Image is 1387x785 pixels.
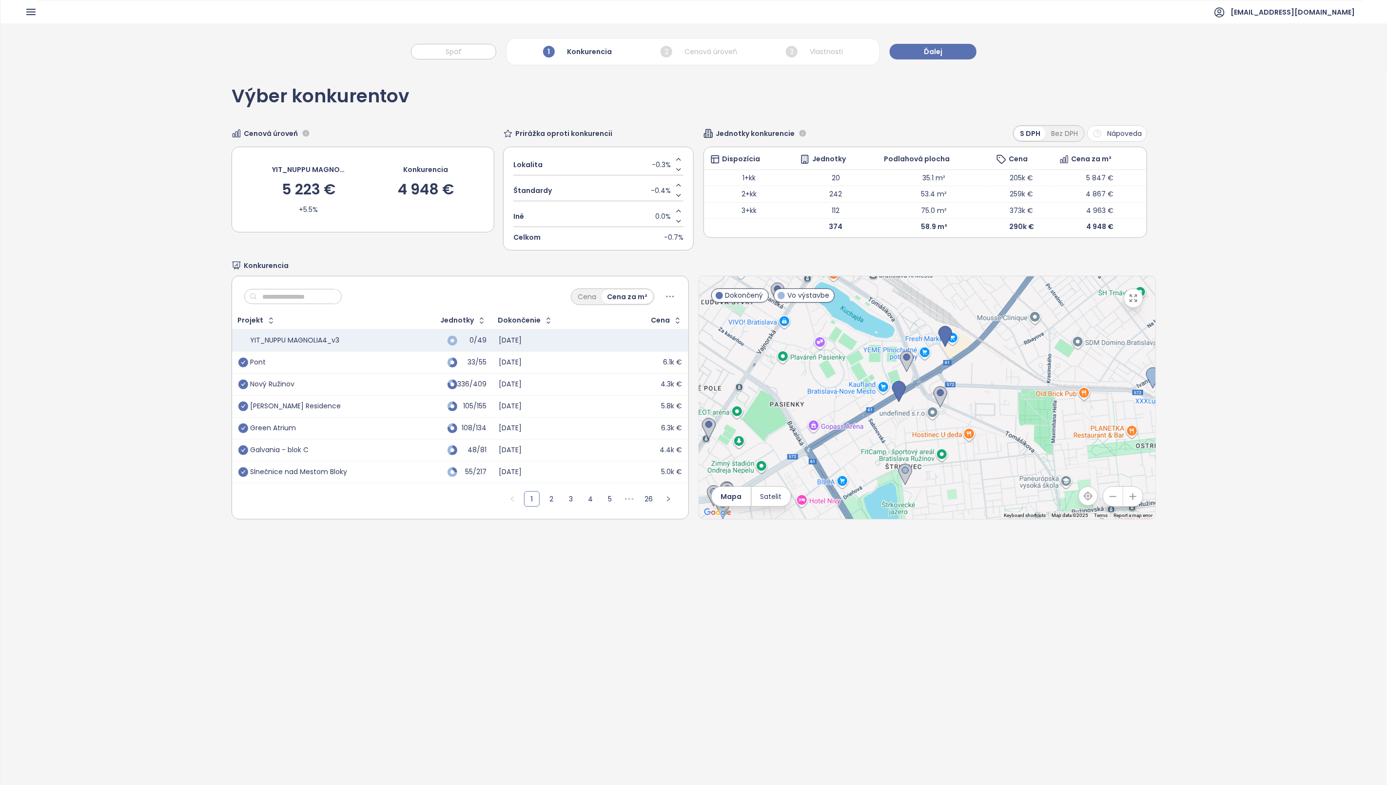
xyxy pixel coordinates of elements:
[800,154,872,164] div: Jednotky
[515,128,612,139] span: Prirážka oproti konkurencii
[890,44,977,59] button: Ďalej
[572,290,602,304] div: Cena
[251,402,341,411] div: [PERSON_NAME] Residence
[498,317,541,324] div: Dokončenie
[583,491,598,507] li: 4
[237,317,263,324] div: Projekt
[783,43,845,60] div: Vlastnosti
[462,403,487,409] div: 105/155
[499,468,522,477] div: [DATE]
[673,165,684,175] button: Decrease value
[462,469,487,475] div: 55/217
[651,317,670,324] div: Cena
[499,380,522,389] div: [DATE]
[403,164,448,175] div: Konkurencia
[238,467,248,477] span: check-circle
[710,154,788,164] div: Dispozícia
[622,491,637,507] span: •••
[662,468,683,477] div: 5.0k €
[996,154,1047,164] div: Cena
[440,317,474,324] div: Jednotky
[655,211,671,222] span: 0.0%
[541,43,614,60] div: Konkurencia
[673,154,684,165] button: Increase value
[564,492,578,506] a: 3
[1046,127,1083,140] div: Bez DPH
[1053,186,1147,203] td: 4 867 €
[702,506,734,519] img: Google
[1053,170,1147,186] td: 5 847 €
[1004,512,1046,519] button: Keyboard shortcuts
[251,424,296,433] div: Green Atrium
[244,128,298,139] span: Cenová úroveň
[499,446,522,455] div: [DATE]
[251,468,348,477] div: Slnečnice nad Mestom Bloky
[662,402,683,411] div: 5.8k €
[462,359,487,365] div: 33/55
[787,290,829,301] span: Vo výstavbe
[499,424,522,433] div: [DATE]
[673,180,684,191] button: Increase value
[602,491,618,507] li: 5
[282,182,335,197] div: 5 223 €
[721,491,742,502] span: Mapa
[238,445,248,455] span: check-circle
[878,170,991,186] td: 35.1 m²
[513,185,552,196] span: Štandardy
[238,423,248,433] span: check-circle
[664,358,683,367] div: 6.1k €
[244,260,289,271] span: Konkurencia
[509,496,515,502] span: left
[661,46,672,57] span: 2
[641,491,657,507] li: 26
[1107,128,1142,139] span: Nápoveda
[991,170,1053,186] td: 205k €
[1059,154,1141,164] div: Cena za m²
[665,496,671,502] span: right
[712,487,751,506] button: Mapa
[1231,0,1355,24] span: [EMAIL_ADDRESS][DOMAIN_NAME]
[991,186,1053,203] td: 259k €
[884,156,984,162] div: Podlahová plocha
[499,402,522,411] div: [DATE]
[513,232,541,243] span: Celkom
[1052,513,1088,518] span: Map data ©2025
[513,211,524,222] span: Iné
[272,164,345,175] div: YIT_NUPPU MAGNOLIA4_v3
[761,491,782,502] span: Satelit
[702,506,734,519] a: Open this area in Google Maps (opens a new window)
[462,381,487,387] div: 336/409
[991,202,1053,219] td: 373k €
[525,492,539,506] a: 1
[411,44,496,59] button: Späť
[238,402,248,411] span: check-circle
[794,202,878,219] td: 112
[462,337,487,344] div: 0/49
[924,46,942,57] span: Ďalej
[1114,513,1153,518] a: Report a map error
[251,380,295,389] div: Nový Ružinov
[1087,125,1147,142] button: Nápoveda
[661,491,676,507] button: right
[704,170,794,186] td: 1+kk
[462,447,487,453] div: 48/81
[499,358,522,367] div: [DATE]
[704,202,794,219] td: 3+kk
[499,336,522,345] div: [DATE]
[251,358,266,367] div: Pont
[662,424,683,433] div: 6.3k €
[878,219,991,235] td: 58.9 m²
[651,185,671,196] span: -0.4%
[661,380,683,389] div: 4.3k €
[543,46,555,57] span: 1
[602,290,653,304] div: Cena za m²
[524,491,540,507] li: 1
[716,128,795,139] span: Jednotky konkurencie
[704,186,794,203] td: 2+kk
[238,380,248,389] span: check-circle
[786,46,798,57] span: 3
[505,491,520,507] li: Predchádzajúca strana
[660,446,683,455] div: 4.4k €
